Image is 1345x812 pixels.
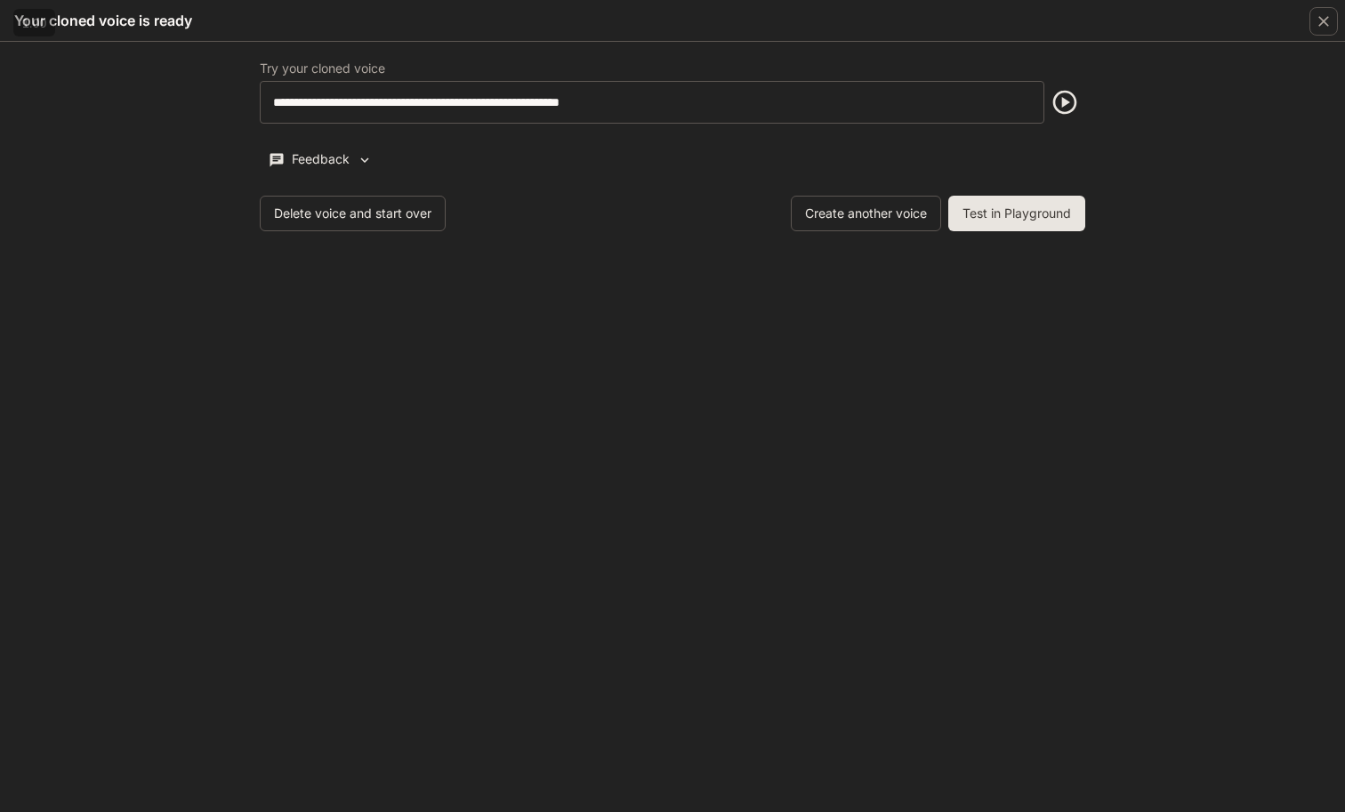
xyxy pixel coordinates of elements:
button: Delete voice and start over [260,196,446,231]
button: Feedback [260,145,381,174]
h5: Your cloned voice is ready [14,11,192,30]
button: Create another voice [791,196,941,231]
p: Try your cloned voice [260,62,385,75]
button: Test in Playground [948,196,1085,231]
